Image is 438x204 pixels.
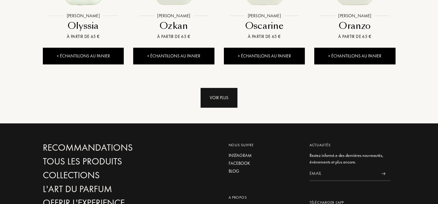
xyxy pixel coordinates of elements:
[382,172,386,175] img: news_send.svg
[310,167,377,181] input: Email
[310,152,391,165] div: Restez informé.e des dernières nouveautés, évènements et plus encore.
[224,48,305,64] div: + Échantillons au panier
[228,152,300,159] a: Instagram
[317,33,393,40] div: À partir de 65 €
[314,48,395,64] div: + Échantillons au panier
[43,156,154,167] a: Tous les produits
[226,33,303,40] div: À partir de 65 €
[226,20,303,32] div: Oscarine
[43,184,154,195] a: L'Art du Parfum
[228,168,300,174] a: Blog
[228,142,300,148] div: Nous suivre
[43,142,154,153] a: Recommandations
[310,142,391,148] div: Actualités
[201,88,237,108] div: Voir plus
[133,48,214,64] div: + Échantillons au panier
[228,195,300,200] div: A propos
[43,48,124,64] div: + Échantillons au panier
[45,33,122,40] div: À partir de 65 €
[136,33,212,40] div: À partir de 65 €
[43,170,154,181] a: Collections
[136,20,212,32] div: Ozkan
[228,160,300,167] a: Facebook
[45,20,122,32] div: Olyssia
[317,20,393,32] div: Oranzo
